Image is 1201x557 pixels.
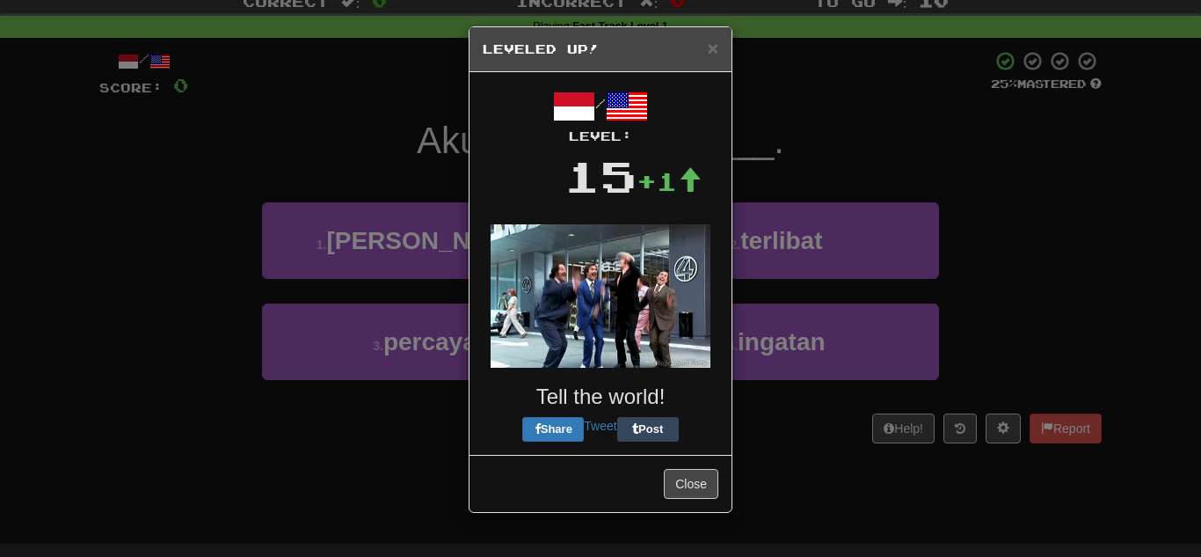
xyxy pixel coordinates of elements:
[708,38,718,58] span: ×
[483,40,718,58] h5: Leveled Up!
[483,128,718,145] div: Level:
[491,224,710,368] img: anchorman-0f45bd94e4bc77b3e4009f63bd0ea52a2253b4c1438f2773e23d74ae24afd04f.gif
[637,164,702,199] div: +1
[584,419,616,433] a: Tweet
[708,39,718,57] button: Close
[483,85,718,145] div: /
[483,385,718,408] h3: Tell the world!
[522,417,584,442] button: Share
[664,469,718,499] button: Close
[564,145,637,207] div: 15
[617,417,679,442] button: Post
